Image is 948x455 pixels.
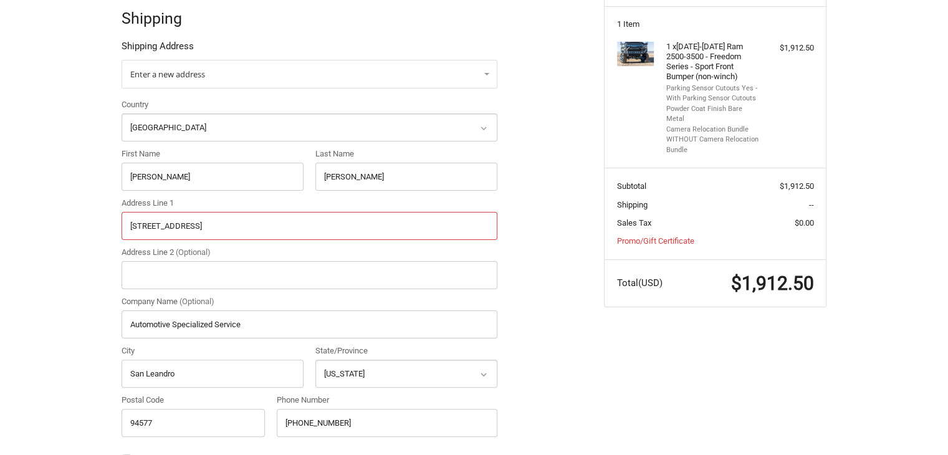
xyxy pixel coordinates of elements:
label: Phone Number [277,394,497,406]
label: Last Name [315,148,497,160]
a: Enter or select a different address [122,60,497,89]
div: $1,912.50 [765,42,814,54]
li: Powder Coat Finish Bare Metal [666,104,762,125]
label: First Name [122,148,304,160]
label: State/Province [315,345,497,357]
label: Address Line 1 [122,197,497,209]
label: City [122,345,304,357]
span: Total (USD) [617,277,663,289]
span: $0.00 [795,218,814,228]
li: Camera Relocation Bundle WITHOUT Camera Relocation Bundle [666,125,762,156]
span: Sales Tax [617,218,651,228]
a: Promo/Gift Certificate [617,236,694,246]
h3: 1 Item [617,19,814,29]
label: Address Line 2 [122,246,497,259]
label: Company Name [122,295,497,308]
span: $1,912.50 [780,181,814,191]
li: Parking Sensor Cutouts Yes - With Parking Sensor Cutouts [666,84,762,104]
small: (Optional) [176,247,211,257]
label: Postal Code [122,394,265,406]
legend: Shipping Address [122,39,194,59]
h4: 1 x [DATE]-[DATE] Ram 2500-3500 - Freedom Series - Sport Front Bumper (non-winch) [666,42,762,82]
span: Enter a new address [130,69,205,80]
span: -- [809,200,814,209]
small: (Optional) [180,297,214,306]
span: $1,912.50 [731,272,814,294]
h2: Shipping [122,9,194,28]
span: Subtotal [617,181,646,191]
label: Country [122,98,497,111]
span: Shipping [617,200,648,209]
